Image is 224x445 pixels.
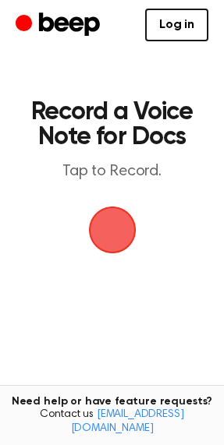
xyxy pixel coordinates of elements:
p: Tap to Record. [28,162,196,182]
a: Log in [145,9,208,41]
img: Beep Logo [89,207,136,253]
a: Beep [16,10,104,41]
h1: Record a Voice Note for Docs [28,100,196,150]
span: Contact us [9,408,215,436]
a: [EMAIL_ADDRESS][DOMAIN_NAME] [71,409,184,434]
